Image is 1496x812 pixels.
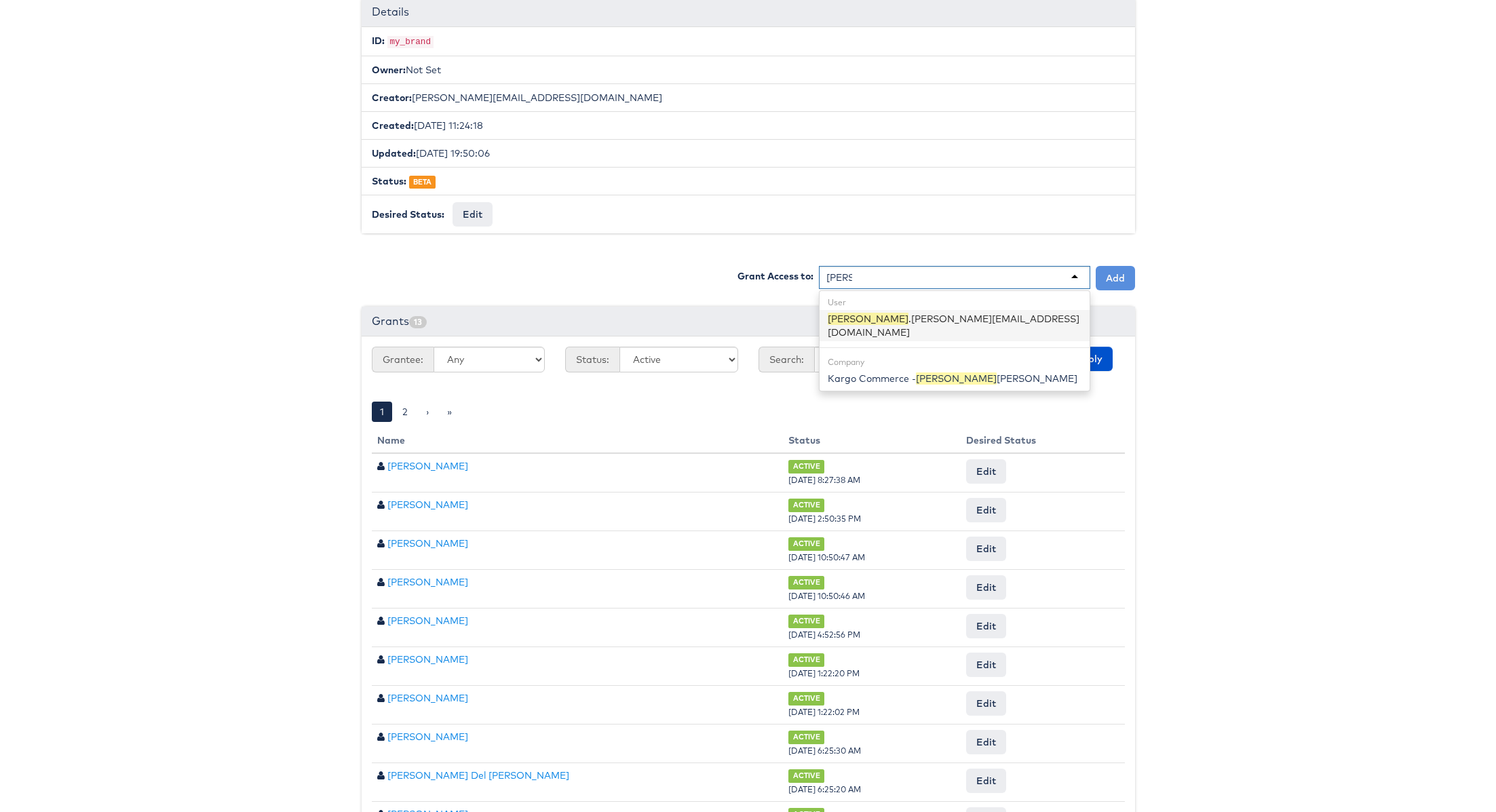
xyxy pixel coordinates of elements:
div: .[PERSON_NAME][EMAIL_ADDRESS][DOMAIN_NAME] [820,310,1090,341]
span: Grantee: [372,347,434,372]
button: Add [1096,266,1135,290]
span: [DATE] 8:27:38 AM [788,475,860,485]
span: Search: [759,347,814,372]
b: ID: [372,35,385,47]
span: [DATE] 10:50:46 AM [788,591,865,601]
li: [PERSON_NAME][EMAIL_ADDRESS][DOMAIN_NAME] [362,83,1135,112]
span: ACTIVE [788,692,824,705]
button: Edit [453,202,493,227]
code: my_brand [387,36,434,48]
b: Status: [372,175,406,187]
div: Grants [362,307,1135,336]
input: Search for a User, Company or User Group [826,271,852,284]
span: [DATE] 10:50:47 AM [788,552,865,562]
span: [DATE] 4:52:56 PM [788,630,860,640]
span: User [377,539,385,548]
span: ACTIVE [788,769,824,782]
li: [DATE] 19:50:06 [362,139,1135,168]
b: Updated: [372,147,416,159]
a: [PERSON_NAME] [387,537,468,549]
a: [PERSON_NAME] [387,731,468,743]
span: User [377,461,385,471]
span: [DATE] 6:25:30 AM [788,746,861,756]
li: [DATE] 11:24:18 [362,111,1135,140]
button: Edit [966,691,1006,716]
button: Edit [966,498,1006,522]
b: Owner: [372,64,406,76]
span: [PERSON_NAME] [828,313,908,325]
a: [PERSON_NAME] [387,692,468,704]
span: ACTIVE [788,653,824,666]
th: Name [372,428,784,453]
label: Grant Access to: [737,269,813,283]
a: [PERSON_NAME] [387,499,468,511]
a: 2 [394,402,416,422]
b: Desired Status: [372,208,444,220]
span: [DATE] 2:50:35 PM [788,514,861,524]
button: Edit [966,459,1006,484]
span: ACTIVE [788,537,824,550]
span: [DATE] 1:22:02 PM [788,707,860,717]
span: ACTIVE [788,460,824,473]
a: [PERSON_NAME] [387,653,468,665]
a: [PERSON_NAME] [387,460,468,472]
a: [PERSON_NAME] Del [PERSON_NAME] [387,769,569,781]
span: 13 [409,316,427,328]
button: Edit [966,730,1006,754]
span: [DATE] 6:25:20 AM [788,784,861,794]
span: User [377,616,385,625]
button: Edit [966,537,1006,561]
span: [DATE] 1:22:20 PM [788,668,860,678]
span: BETA [409,176,436,189]
span: ACTIVE [788,615,824,627]
th: Status [783,428,961,453]
div: Kargo Commerce - [PERSON_NAME] [820,370,1090,387]
button: Edit [966,614,1006,638]
div: User [820,294,1090,310]
span: Status: [565,347,619,372]
div: Company [820,354,1090,370]
button: Edit [966,769,1006,793]
span: User [377,771,385,780]
span: User [377,655,385,664]
li: Not Set [362,56,1135,84]
span: ACTIVE [788,499,824,511]
span: ACTIVE [788,576,824,589]
span: User [377,500,385,509]
button: Edit [966,653,1006,677]
a: [PERSON_NAME] [387,615,468,627]
a: 1 [372,402,392,422]
span: User [377,732,385,741]
span: ACTIVE [788,731,824,743]
b: Created: [372,119,414,132]
b: Creator: [372,92,412,104]
span: User [377,693,385,703]
span: User [377,577,385,587]
button: Edit [966,575,1006,600]
span: [PERSON_NAME] [916,372,997,385]
a: [PERSON_NAME] [387,576,468,588]
a: » [439,402,460,422]
th: Desired Status [961,428,1125,453]
a: › [418,402,437,422]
